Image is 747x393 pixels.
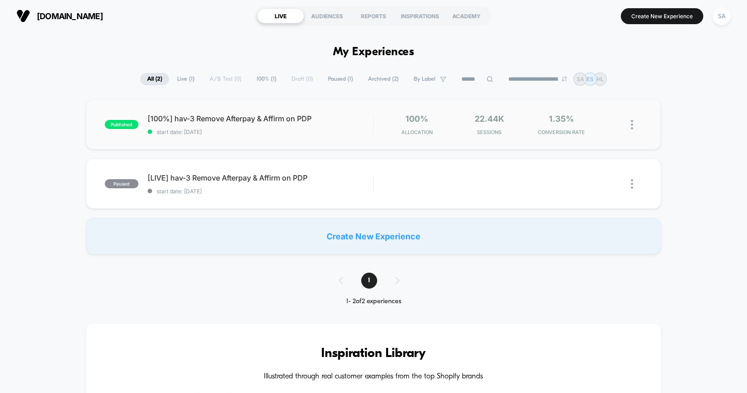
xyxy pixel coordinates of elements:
span: [DOMAIN_NAME] [37,11,103,21]
span: Allocation [401,129,433,135]
span: 22.44k [475,114,504,124]
span: By Label [414,76,435,83]
img: close [631,179,633,189]
div: AUDIENCES [304,9,350,23]
div: Create New Experience [86,218,661,254]
div: REPORTS [350,9,397,23]
p: HL [597,76,604,83]
h4: Illustrated through real customer examples from the top Shopify brands [113,372,634,381]
div: INSPIRATIONS [397,9,443,23]
div: ACADEMY [443,9,490,23]
div: SA [713,7,731,25]
span: 1 [361,273,377,289]
span: published [105,120,138,129]
span: [LIVE] hav-3 Remove Afterpay & Affirm on PDP [148,173,373,182]
h3: Inspiration Library [113,346,634,361]
span: [100%] hav-3 Remove Afterpay & Affirm on PDP [148,114,373,123]
img: end [562,76,567,82]
span: 1.35% [549,114,574,124]
span: All ( 2 ) [140,73,169,85]
p: ES [587,76,594,83]
span: start date: [DATE] [148,129,373,135]
span: paused [105,179,138,188]
h1: My Experiences [333,46,414,59]
p: SA [577,76,584,83]
span: 100% ( 1 ) [250,73,283,85]
span: Archived ( 2 ) [361,73,405,85]
span: Live ( 1 ) [170,73,201,85]
button: [DOMAIN_NAME] [14,9,106,23]
span: 100% [405,114,428,124]
img: close [631,120,633,129]
img: Visually logo [16,9,30,23]
span: Paused ( 1 ) [321,73,360,85]
div: LIVE [257,9,304,23]
span: CONVERSION RATE [527,129,595,135]
button: SA [710,7,733,26]
button: Create New Experience [621,8,703,24]
span: Sessions [455,129,523,135]
span: start date: [DATE] [148,188,373,195]
div: 1 - 2 of 2 experiences [330,298,418,305]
